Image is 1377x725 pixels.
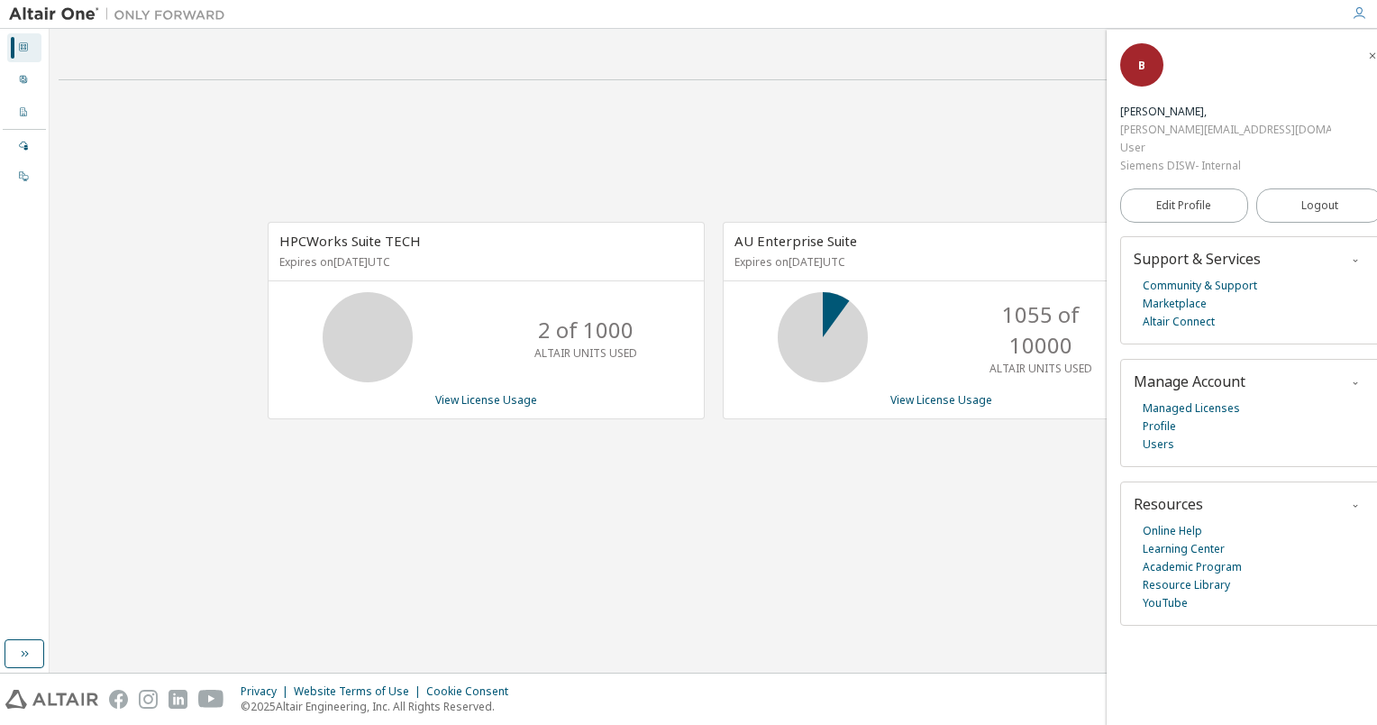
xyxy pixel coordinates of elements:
a: Profile [1143,418,1176,436]
div: Bruno Cauville, [1120,103,1331,121]
p: Expires on [DATE] UTC [279,254,688,270]
span: B [1138,58,1145,73]
a: Academic Program [1143,558,1242,576]
a: Online Help [1143,522,1202,540]
a: View License Usage [435,392,537,408]
p: Expires on [DATE] UTC [734,254,1144,270]
span: Support & Services [1134,249,1261,269]
a: Edit Profile [1120,188,1248,223]
div: Cookie Consent [426,684,519,699]
a: Altair Connect [1143,313,1215,331]
a: Managed Licenses [1143,399,1240,418]
div: Privacy [241,684,294,699]
div: [PERSON_NAME][EMAIL_ADDRESS][DOMAIN_NAME] [1120,121,1331,139]
span: AU Enterprise Suite [734,232,857,250]
div: User [1120,139,1331,157]
a: Resource Library [1143,576,1230,594]
span: Edit Profile [1156,198,1211,213]
a: Marketplace [1143,295,1207,313]
p: ALTAIR UNITS USED [534,345,637,361]
div: Company Profile [7,98,41,127]
a: Learning Center [1143,540,1225,558]
div: Dashboard [7,33,41,62]
div: Website Terms of Use [294,684,426,699]
div: User Profile [7,66,41,95]
p: © 2025 Altair Engineering, Inc. All Rights Reserved. [241,699,519,714]
span: Logout [1301,197,1338,215]
span: Resources [1134,494,1203,514]
p: ALTAIR UNITS USED [989,361,1092,376]
span: Manage Account [1134,372,1245,391]
div: On Prem [7,162,41,191]
div: Siemens DISW- Internal [1120,157,1331,175]
img: linkedin.svg [169,690,187,709]
img: altair_logo.svg [5,690,98,709]
div: Managed [7,132,41,161]
a: Users [1143,436,1174,454]
p: 1055 of 10000 [969,299,1113,362]
img: youtube.svg [198,690,224,709]
a: YouTube [1143,594,1188,612]
a: Community & Support [1143,277,1257,295]
img: Altair One [9,5,234,23]
a: View License Usage [890,392,992,408]
span: HPCWorks Suite TECH [279,232,421,250]
p: 2 of 1000 [538,315,634,345]
img: facebook.svg [109,690,128,709]
img: instagram.svg [139,690,158,709]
